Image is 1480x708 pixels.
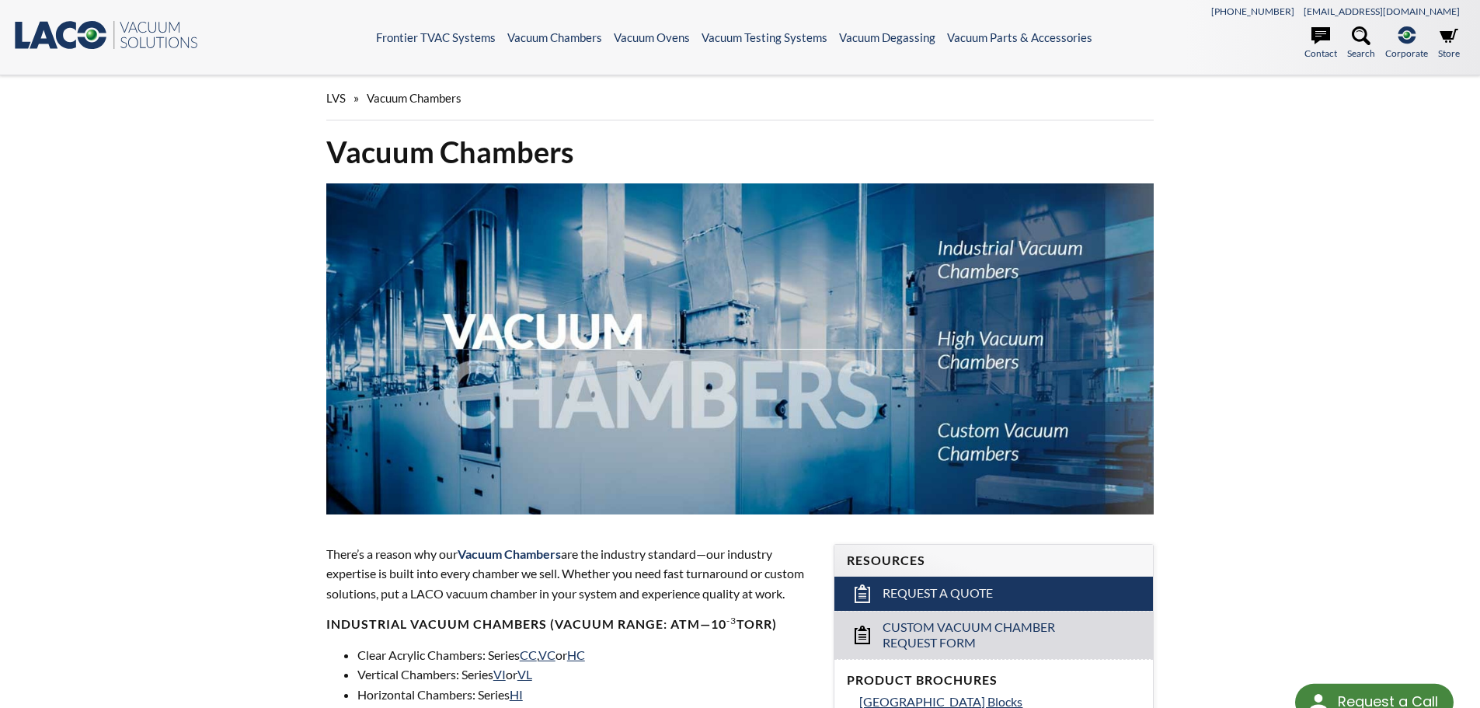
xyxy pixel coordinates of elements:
[614,30,690,44] a: Vacuum Ovens
[883,585,993,602] span: Request a Quote
[567,647,585,662] a: HC
[326,544,816,604] p: There’s a reason why our are the industry standard—our industry expertise is built into every cha...
[883,619,1107,652] span: Custom Vacuum Chamber Request Form
[376,30,496,44] a: Frontier TVAC Systems
[367,91,461,105] span: Vacuum Chambers
[326,91,346,105] span: LVS
[702,30,827,44] a: Vacuum Testing Systems
[1304,5,1460,17] a: [EMAIL_ADDRESS][DOMAIN_NAME]
[1385,46,1428,61] span: Corporate
[520,647,537,662] a: CC
[834,577,1153,611] a: Request a Quote
[947,30,1092,44] a: Vacuum Parts & Accessories
[357,645,816,665] li: Clear Acrylic Chambers: Series , or
[834,611,1153,660] a: Custom Vacuum Chamber Request Form
[357,685,816,705] li: Horizontal Chambers: Series
[1347,26,1375,61] a: Search
[326,183,1154,514] img: Vacuum Chambers
[847,672,1140,689] h4: Product Brochures
[507,30,602,44] a: Vacuum Chambers
[517,667,532,682] a: VL
[326,616,816,633] h4: Industrial Vacuum Chambers (vacuum range: atm—10 Torr)
[493,667,506,682] a: VI
[538,647,555,662] a: VC
[1438,26,1460,61] a: Store
[1211,5,1294,17] a: [PHONE_NUMBER]
[726,615,737,626] sup: -3
[326,76,1154,120] div: »
[357,664,816,685] li: Vertical Chambers: Series or
[510,687,523,702] a: HI
[1304,26,1337,61] a: Contact
[458,546,561,561] span: Vacuum Chambers
[839,30,935,44] a: Vacuum Degassing
[847,553,1140,569] h4: Resources
[326,133,1154,171] h1: Vacuum Chambers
